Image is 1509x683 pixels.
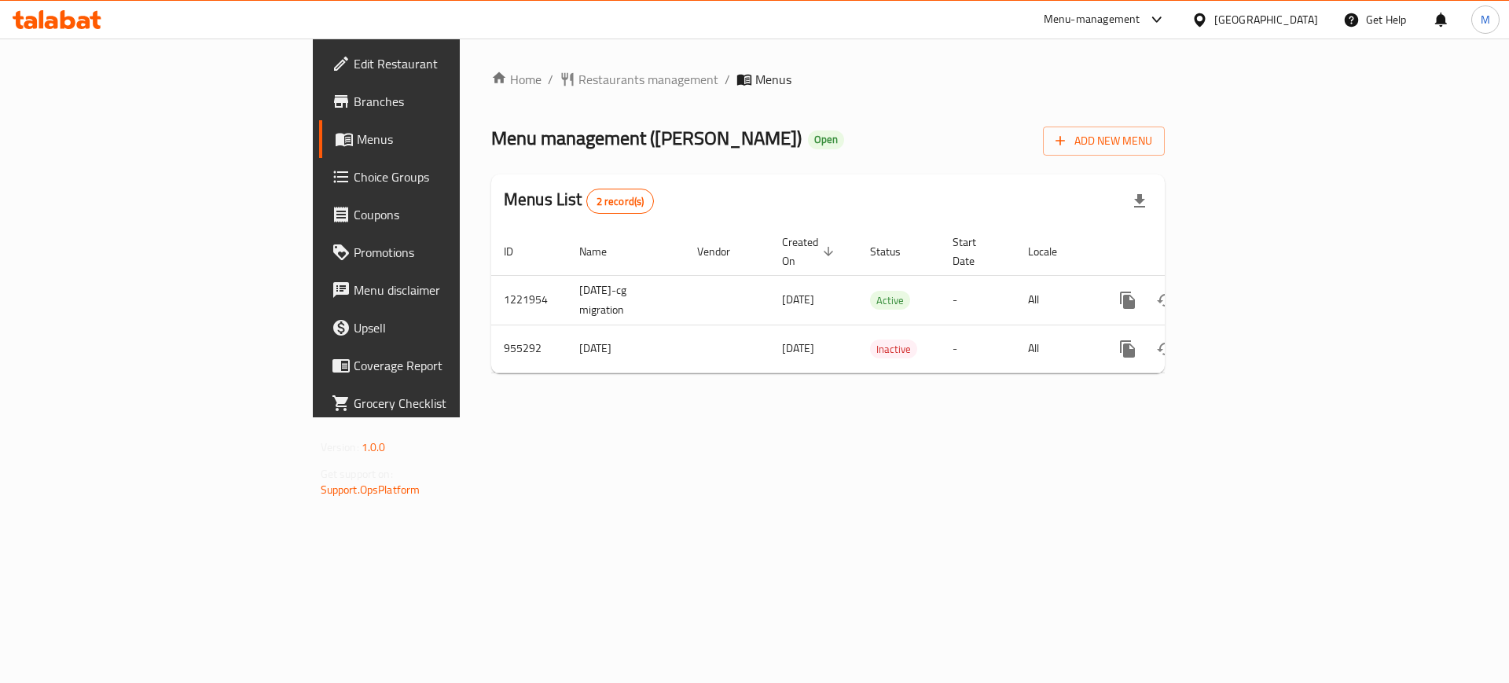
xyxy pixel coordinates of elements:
span: Vendor [697,242,751,261]
a: Choice Groups [319,158,565,196]
span: M [1481,11,1490,28]
div: Menu-management [1044,10,1140,29]
button: Change Status [1147,281,1184,319]
span: Restaurants management [578,70,718,89]
span: Inactive [870,340,917,358]
div: Export file [1121,182,1158,220]
span: Edit Restaurant [354,54,553,73]
td: - [940,325,1015,373]
span: Locale [1028,242,1078,261]
span: Menu disclaimer [354,281,553,299]
div: Total records count [586,189,655,214]
table: enhanced table [491,228,1272,373]
span: Grocery Checklist [354,394,553,413]
a: Grocery Checklist [319,384,565,422]
button: more [1109,330,1147,368]
nav: breadcrumb [491,70,1165,89]
span: 2 record(s) [587,194,654,209]
td: [DATE]-cg migration [567,275,685,325]
span: Menus [357,130,553,149]
div: [GEOGRAPHIC_DATA] [1214,11,1318,28]
span: Coupons [354,205,553,224]
a: Upsell [319,309,565,347]
span: Active [870,292,910,310]
div: Active [870,291,910,310]
span: Branches [354,92,553,111]
td: All [1015,275,1096,325]
td: [DATE] [567,325,685,373]
div: Open [808,130,844,149]
a: Menus [319,120,565,158]
span: Name [579,242,627,261]
th: Actions [1096,228,1272,276]
span: [DATE] [782,338,814,358]
a: Restaurants management [560,70,718,89]
span: Upsell [354,318,553,337]
span: Menu management ( [PERSON_NAME] ) [491,120,802,156]
a: Coverage Report [319,347,565,384]
span: Coverage Report [354,356,553,375]
h2: Menus List [504,188,654,214]
span: 1.0.0 [362,437,386,457]
span: [DATE] [782,289,814,310]
span: Start Date [953,233,997,270]
a: Coupons [319,196,565,233]
span: Open [808,133,844,146]
button: Add New Menu [1043,127,1165,156]
span: Get support on: [321,464,393,484]
td: All [1015,325,1096,373]
a: Promotions [319,233,565,271]
span: Choice Groups [354,167,553,186]
span: Version: [321,437,359,457]
a: Support.OpsPlatform [321,479,420,500]
span: Promotions [354,243,553,262]
span: Add New Menu [1056,131,1152,151]
span: Status [870,242,921,261]
button: more [1109,281,1147,319]
span: Menus [755,70,791,89]
span: Created On [782,233,839,270]
a: Menu disclaimer [319,271,565,309]
li: / [725,70,730,89]
span: ID [504,242,534,261]
a: Edit Restaurant [319,45,565,83]
a: Branches [319,83,565,120]
td: - [940,275,1015,325]
button: Change Status [1147,330,1184,368]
